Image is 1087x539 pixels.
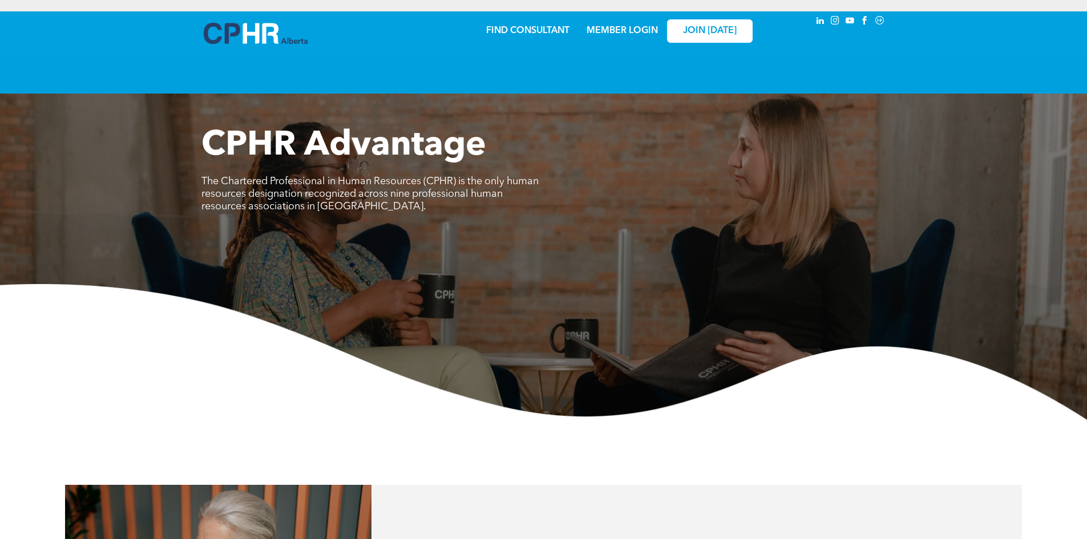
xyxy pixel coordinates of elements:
[814,14,827,30] a: linkedin
[859,14,871,30] a: facebook
[874,14,886,30] a: Social network
[204,23,308,44] img: A blue and white logo for cp alberta
[201,176,539,212] span: The Chartered Professional in Human Resources (CPHR) is the only human resources designation reco...
[683,26,737,37] span: JOIN [DATE]
[587,26,658,35] a: MEMBER LOGIN
[829,14,842,30] a: instagram
[667,19,753,43] a: JOIN [DATE]
[844,14,856,30] a: youtube
[486,26,569,35] a: FIND CONSULTANT
[201,129,486,163] span: CPHR Advantage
